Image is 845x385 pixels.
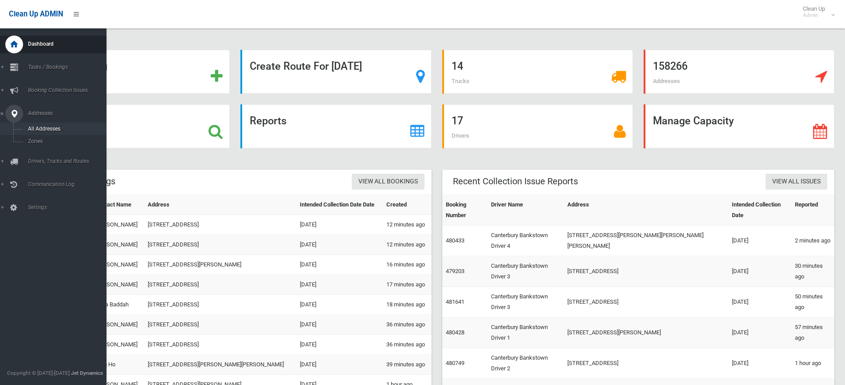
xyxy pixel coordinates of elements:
[383,235,431,255] td: 12 minutes ago
[487,287,564,318] td: Canterbury Bankstown Driver 3
[487,256,564,287] td: Canterbury Bankstown Driver 3
[383,295,431,315] td: 18 minutes ago
[487,348,564,379] td: Canterbury Bankstown Driver 2
[446,237,464,244] a: 480433
[91,295,144,315] td: Huda Baddah
[383,315,431,335] td: 36 minutes ago
[296,235,383,255] td: [DATE]
[144,195,296,215] th: Address
[383,255,431,275] td: 16 minutes ago
[25,158,113,164] span: Drivers, Trucks and Routes
[296,255,383,275] td: [DATE]
[91,215,144,235] td: [PERSON_NAME]
[296,355,383,375] td: [DATE]
[728,226,791,256] td: [DATE]
[653,78,680,84] span: Addresses
[144,295,296,315] td: [STREET_ADDRESS]
[653,115,734,127] strong: Manage Capacity
[791,348,834,379] td: 1 hour ago
[25,181,113,187] span: Communication Log
[144,335,296,355] td: [STREET_ADDRESS]
[452,60,463,72] strong: 14
[452,115,463,127] strong: 17
[240,104,431,148] a: Reports
[91,255,144,275] td: [PERSON_NAME]
[91,275,144,295] td: [PERSON_NAME]
[791,287,834,318] td: 50 minutes ago
[383,275,431,295] td: 17 minutes ago
[653,60,688,72] strong: 158266
[803,12,825,19] small: Admin
[728,318,791,348] td: [DATE]
[766,174,827,190] a: View All Issues
[144,215,296,235] td: [STREET_ADDRESS]
[487,318,564,348] td: Canterbury Bankstown Driver 1
[9,10,63,18] span: Clean Up ADMIN
[25,204,113,210] span: Settings
[442,104,633,148] a: 17 Drivers
[644,50,834,94] a: 158266 Addresses
[798,5,834,19] span: Clean Up
[728,348,791,379] td: [DATE]
[383,215,431,235] td: 12 minutes ago
[452,132,469,139] span: Drivers
[240,50,431,94] a: Create Route For [DATE]
[564,287,728,318] td: [STREET_ADDRESS]
[25,110,113,116] span: Addresses
[25,87,113,93] span: Booking Collection Issues
[442,195,488,226] th: Booking Number
[352,174,424,190] a: View All Bookings
[728,195,791,226] th: Intended Collection Date
[91,195,144,215] th: Contact Name
[91,315,144,335] td: [PERSON_NAME]
[144,255,296,275] td: [STREET_ADDRESS][PERSON_NAME]
[564,226,728,256] td: [STREET_ADDRESS][PERSON_NAME][PERSON_NAME][PERSON_NAME]
[487,195,564,226] th: Driver Name
[39,50,230,94] a: Add Booking
[296,335,383,355] td: [DATE]
[564,318,728,348] td: [STREET_ADDRESS][PERSON_NAME]
[791,318,834,348] td: 57 minutes ago
[442,50,633,94] a: 14 Trucks
[91,355,144,375] td: Gam Ho
[446,298,464,305] a: 481641
[296,195,383,215] th: Intended Collection Date Date
[39,104,230,148] a: Search
[71,370,103,376] strong: Jet Dynamics
[144,275,296,295] td: [STREET_ADDRESS]
[564,195,728,226] th: Address
[296,315,383,335] td: [DATE]
[728,287,791,318] td: [DATE]
[446,268,464,274] a: 479203
[446,329,464,336] a: 480428
[25,64,113,70] span: Tasks / Bookings
[144,235,296,255] td: [STREET_ADDRESS]
[144,315,296,335] td: [STREET_ADDRESS]
[564,256,728,287] td: [STREET_ADDRESS]
[442,173,589,190] header: Recent Collection Issue Reports
[250,60,362,72] strong: Create Route For [DATE]
[383,195,431,215] th: Created
[383,355,431,375] td: 39 minutes ago
[296,295,383,315] td: [DATE]
[25,126,106,132] span: All Addresses
[487,226,564,256] td: Canterbury Bankstown Driver 4
[564,348,728,379] td: [STREET_ADDRESS]
[452,78,469,84] span: Trucks
[144,355,296,375] td: [STREET_ADDRESS][PERSON_NAME][PERSON_NAME]
[296,215,383,235] td: [DATE]
[791,256,834,287] td: 30 minutes ago
[296,275,383,295] td: [DATE]
[728,256,791,287] td: [DATE]
[91,235,144,255] td: [PERSON_NAME]
[7,370,70,376] span: Copyright © [DATE]-[DATE]
[791,195,834,226] th: Reported
[250,115,287,127] strong: Reports
[25,41,113,47] span: Dashboard
[383,335,431,355] td: 36 minutes ago
[25,138,106,144] span: Zones
[446,360,464,366] a: 480749
[791,226,834,256] td: 2 minutes ago
[644,104,834,148] a: Manage Capacity
[91,335,144,355] td: [PERSON_NAME]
